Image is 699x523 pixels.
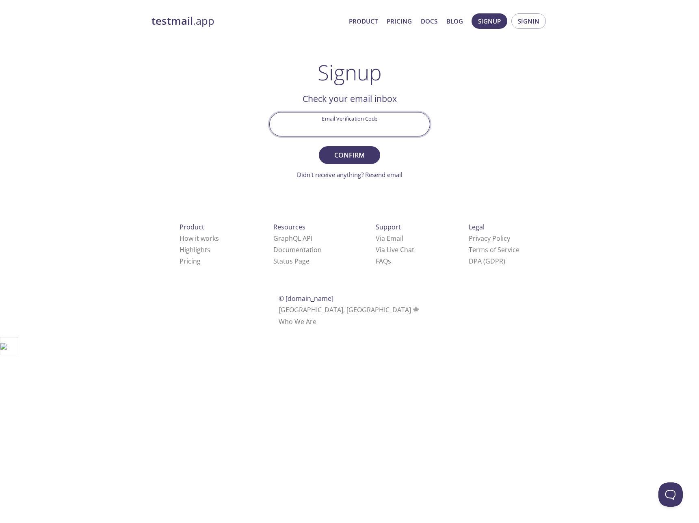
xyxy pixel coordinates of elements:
[387,16,412,26] a: Pricing
[279,294,333,303] span: © [DOMAIN_NAME]
[472,13,507,29] button: Signup
[273,257,309,266] a: Status Page
[469,257,505,266] a: DPA (GDPR)
[273,234,312,243] a: GraphQL API
[273,223,305,231] span: Resources
[376,245,414,254] a: Via Live Chat
[319,146,380,164] button: Confirm
[388,257,391,266] span: s
[180,245,210,254] a: Highlights
[279,305,420,314] span: [GEOGRAPHIC_DATA], [GEOGRAPHIC_DATA]
[376,234,403,243] a: Via Email
[478,16,501,26] span: Signup
[318,60,382,84] h1: Signup
[180,223,204,231] span: Product
[269,92,430,106] h2: Check your email inbox
[446,16,463,26] a: Blog
[279,317,316,326] a: Who We Are
[376,223,401,231] span: Support
[328,149,371,161] span: Confirm
[151,14,342,28] a: testmail.app
[518,16,539,26] span: Signin
[151,14,193,28] strong: testmail
[658,482,683,507] iframe: Help Scout Beacon - Open
[273,245,322,254] a: Documentation
[297,171,403,179] a: Didn't receive anything? Resend email
[180,257,201,266] a: Pricing
[469,234,510,243] a: Privacy Policy
[469,245,519,254] a: Terms of Service
[180,234,219,243] a: How it works
[376,257,391,266] a: FAQ
[511,13,546,29] button: Signin
[349,16,378,26] a: Product
[469,223,485,231] span: Legal
[421,16,437,26] a: Docs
